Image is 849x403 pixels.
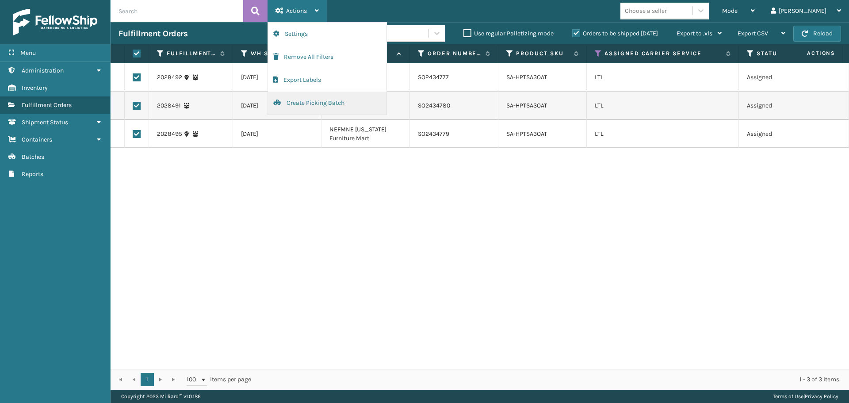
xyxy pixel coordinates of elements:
td: LTL [587,92,739,120]
button: Export Labels [268,69,386,92]
label: Orders to be shipped [DATE] [572,30,658,37]
div: Choose a seller [625,6,667,15]
a: 2028491 [157,101,181,110]
span: Containers [22,136,52,143]
td: SO2434779 [410,120,498,148]
button: Create Picking Batch [268,92,386,115]
span: Menu [20,49,36,57]
td: SO2434780 [410,92,498,120]
td: NEFMNE [US_STATE] Furniture Mart [321,120,410,148]
span: Mode [722,7,738,15]
td: Assigned [739,120,827,148]
a: Terms of Use [773,393,803,399]
button: Reload [793,26,841,42]
span: items per page [187,373,251,386]
span: Fulfillment Orders [22,101,72,109]
label: Status [757,50,810,58]
span: Export to .xls [677,30,712,37]
td: LTL [587,63,739,92]
div: 1 - 3 of 3 items [264,375,839,384]
span: Shipment Status [22,119,68,126]
span: Actions [779,46,841,61]
a: SA-HPTSA3OAT [506,130,547,138]
a: 2028492 [157,73,182,82]
label: Assigned Carrier Service [604,50,722,58]
p: Copyright 2023 Milliard™ v 1.0.186 [121,390,201,403]
label: Order Number [428,50,481,58]
img: logo [13,9,97,35]
a: Privacy Policy [805,393,838,399]
td: [DATE] [233,92,321,120]
a: SA-HPTSA3OAT [506,73,547,81]
span: Administration [22,67,64,74]
label: Use regular Palletizing mode [463,30,554,37]
button: Settings [268,23,386,46]
td: Assigned [739,92,827,120]
label: WH Ship By Date [251,50,304,58]
td: LTL [587,120,739,148]
span: 100 [187,375,200,384]
span: Actions [286,7,307,15]
a: SA-HPTSA3OAT [506,102,547,109]
span: Reports [22,170,43,178]
div: | [773,390,838,403]
h3: Fulfillment Orders [119,28,187,39]
span: Batches [22,153,44,161]
td: SO2434777 [410,63,498,92]
td: [DATE] [233,120,321,148]
label: Fulfillment Order Id [167,50,216,58]
a: 2028495 [157,130,182,138]
span: Export CSV [738,30,768,37]
td: [DATE] [233,63,321,92]
span: Inventory [22,84,48,92]
button: Remove All Filters [268,46,386,69]
td: Assigned [739,63,827,92]
a: 1 [141,373,154,386]
label: Product SKU [516,50,570,58]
